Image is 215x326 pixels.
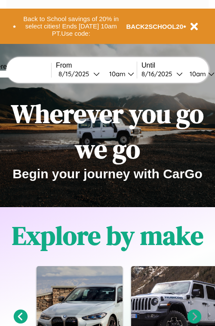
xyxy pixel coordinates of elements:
h1: Explore by make [12,218,203,253]
div: 8 / 16 / 2025 [141,70,176,78]
div: 8 / 15 / 2025 [58,70,93,78]
button: Back to School savings of 20% in select cities! Ends [DATE] 10am PT.Use code: [16,13,126,40]
label: From [56,62,137,69]
div: 10am [105,70,128,78]
button: 10am [102,69,137,78]
b: BACK2SCHOOL20 [126,23,184,30]
div: 10am [185,70,208,78]
button: 8/15/2025 [56,69,102,78]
